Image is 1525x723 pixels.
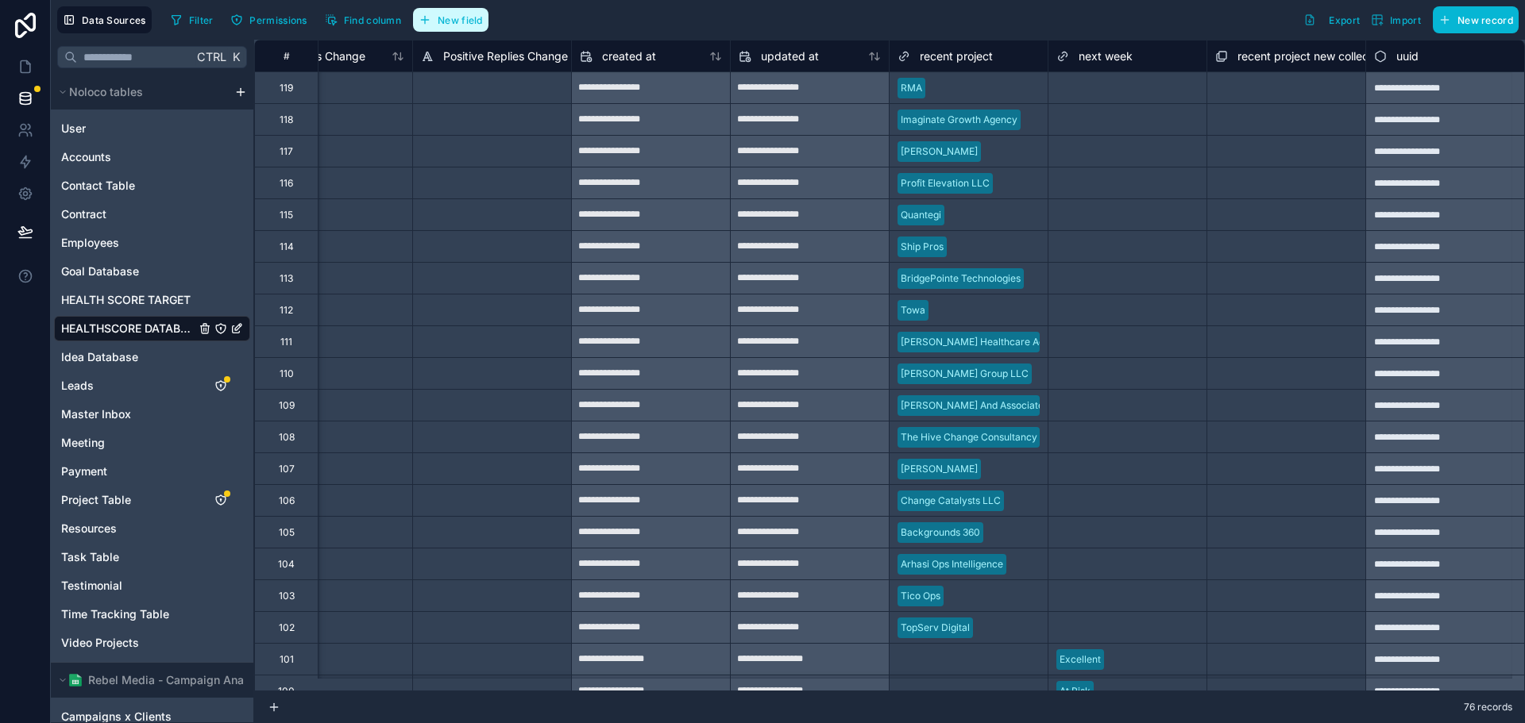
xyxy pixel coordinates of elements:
div: Change Catalysts LLC [901,494,1001,508]
div: 118 [280,113,293,126]
span: 76 records [1464,701,1512,713]
div: TopServ Digital [901,621,970,635]
div: Profit Elevation LLC [901,176,990,190]
span: Permissions [249,14,307,26]
div: 103 [279,590,295,602]
div: BridgePointe Technologies [901,271,1021,286]
div: 113 [280,272,293,285]
div: RMA [901,81,922,95]
div: The Hive Change Consultancy Ltd [901,430,1054,444]
div: 112 [280,304,293,317]
div: [PERSON_NAME] Healthcare Advisors [901,335,1071,349]
span: recent project [920,48,993,64]
div: [PERSON_NAME] [901,144,978,159]
div: 106 [279,494,295,507]
div: 115 [280,209,293,221]
div: 105 [279,526,295,539]
button: Data Sources [57,6,152,33]
span: Data Sources [82,14,146,26]
span: uuid [1396,48,1419,64]
div: 119 [280,82,293,94]
div: Towa [901,303,925,317]
div: Ship Pros [901,240,944,254]
div: 102 [279,621,295,634]
div: 107 [279,463,295,475]
span: Replies Change [284,48,365,64]
div: 117 [280,145,293,158]
div: 114 [280,240,294,253]
div: 100 [278,685,295,698]
button: Import [1365,6,1427,33]
span: Ctrl [195,47,228,67]
button: New field [413,8,488,32]
button: Find column [319,8,407,32]
span: New field [438,14,483,26]
span: K [230,52,241,63]
a: New record [1427,6,1519,33]
button: Filter [164,8,219,32]
span: New record [1457,14,1513,26]
span: created at [602,48,656,64]
span: Import [1390,14,1421,26]
span: Find column [344,14,401,26]
span: Export [1329,14,1360,26]
span: Filter [189,14,214,26]
div: 110 [280,367,294,380]
div: 104 [278,558,295,571]
div: 108 [279,431,295,444]
div: Quantegi [901,208,941,222]
button: Export [1298,6,1365,33]
div: Imaginate Growth Agency [901,113,1017,127]
div: [PERSON_NAME] Group LLC [901,367,1029,381]
div: Backgrounds 360 [901,525,980,540]
span: recent project new collection [1237,48,1388,64]
div: 101 [280,653,294,666]
a: Permissions [225,8,319,32]
span: next week [1079,48,1133,64]
span: Positive Replies Change [443,48,568,64]
div: # [267,50,306,62]
div: Arhasi Ops Intelligence [901,557,1003,571]
div: Tico Ops [901,589,940,603]
div: 111 [280,336,292,348]
button: Permissions [225,8,312,32]
div: [PERSON_NAME] [901,462,978,476]
div: 116 [280,177,293,190]
button: New record [1433,6,1519,33]
span: updated at [761,48,819,64]
div: [PERSON_NAME] And Associates [901,398,1048,413]
div: At Risk [1060,684,1091,698]
div: 109 [279,399,295,412]
div: Excellent [1060,652,1101,667]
